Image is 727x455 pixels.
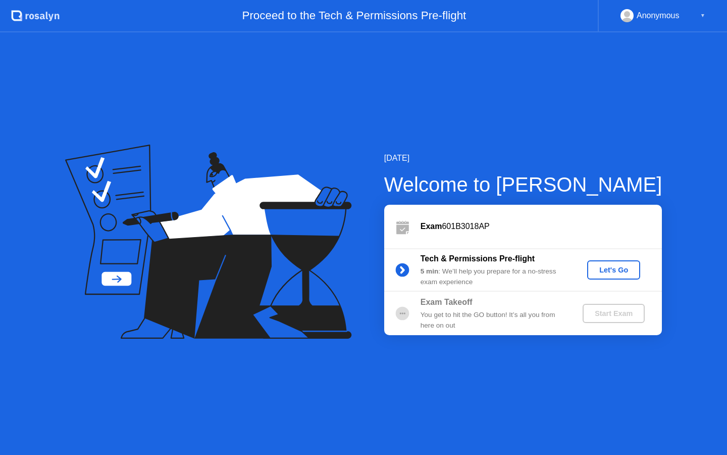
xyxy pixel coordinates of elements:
b: Tech & Permissions Pre-flight [421,254,535,263]
div: You get to hit the GO button! It’s all you from here on out [421,310,566,331]
div: ▼ [700,9,705,22]
div: Anonymous [637,9,680,22]
div: Welcome to [PERSON_NAME] [384,169,662,200]
div: : We’ll help you prepare for a no-stress exam experience [421,266,566,287]
div: 601B3018AP [421,220,662,233]
b: Exam Takeoff [421,298,473,306]
button: Let's Go [587,260,640,280]
div: Start Exam [587,309,641,317]
div: Let's Go [591,266,636,274]
div: [DATE] [384,152,662,164]
b: 5 min [421,267,439,275]
button: Start Exam [583,304,645,323]
b: Exam [421,222,442,231]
